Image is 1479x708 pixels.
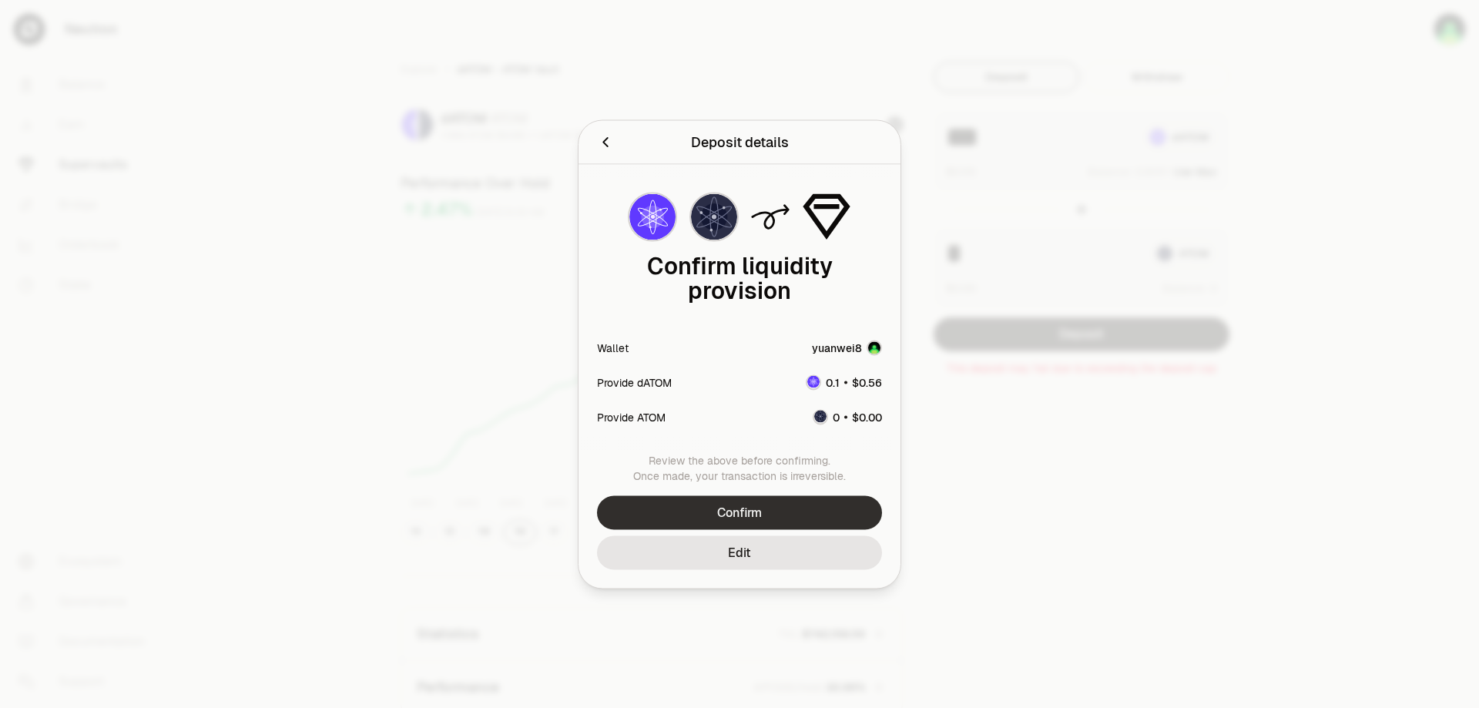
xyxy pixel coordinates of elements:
[691,193,737,240] img: ATOM Logo
[629,193,676,240] img: dATOM Logo
[868,341,880,354] img: Account Image
[597,340,629,355] div: Wallet
[691,131,789,153] div: Deposit details
[597,535,882,569] button: Edit
[814,411,827,423] img: ATOM Logo
[597,253,882,303] div: Confirm liquidity provision
[597,495,882,529] button: Confirm
[812,340,882,355] button: yuanwei8Account Image
[807,376,820,388] img: dATOM Logo
[597,409,666,424] div: Provide ATOM
[597,131,614,153] button: Back
[812,340,862,355] div: yuanwei8
[597,374,672,390] div: Provide dATOM
[597,452,882,483] div: Review the above before confirming. Once made, your transaction is irreversible.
